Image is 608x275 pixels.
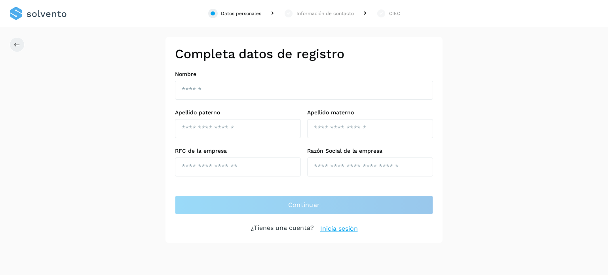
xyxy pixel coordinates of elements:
[307,109,433,116] label: Apellido materno
[175,148,301,154] label: RFC de la empresa
[320,224,358,233] a: Inicia sesión
[175,46,433,61] h2: Completa datos de registro
[288,201,320,209] span: Continuar
[175,109,301,116] label: Apellido paterno
[296,10,354,17] div: Información de contacto
[175,71,433,78] label: Nombre
[307,148,433,154] label: Razón Social de la empresa
[389,10,400,17] div: CIEC
[251,224,314,233] p: ¿Tienes una cuenta?
[221,10,261,17] div: Datos personales
[175,195,433,214] button: Continuar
